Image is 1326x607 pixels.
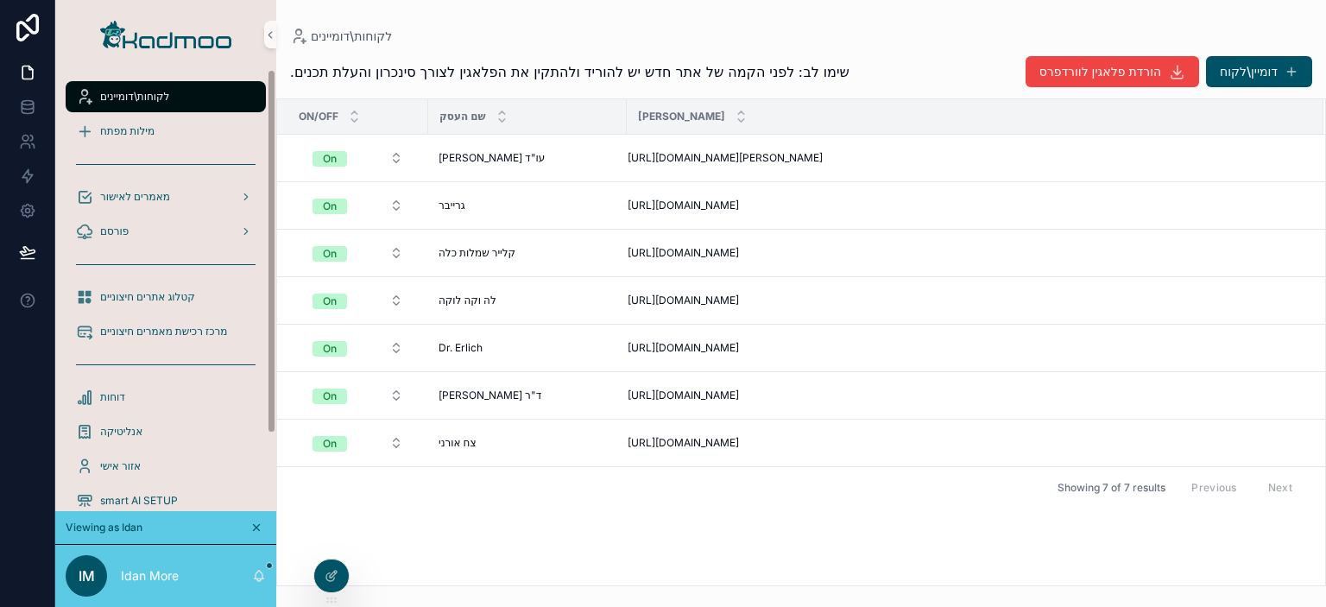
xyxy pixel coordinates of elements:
span: Showing 7 of 7 results [1058,481,1165,495]
span: שימו לב: לפני הקמה של אתר חדש יש להוריד ולהתקין את הפלאגין לצורך סינכרון והעלת תכנים. [290,61,849,82]
div: On [323,341,337,357]
a: לקוחות\דומיינים [290,28,392,45]
span: אנליטיקה [100,425,142,439]
span: עו"ד [PERSON_NAME] [439,151,545,165]
button: דומיין\לקוח [1206,56,1312,87]
span: [URL][DOMAIN_NAME] [628,341,739,355]
a: Select Button [298,379,418,412]
a: ד"ר [PERSON_NAME] [439,389,616,402]
button: Select Button [299,237,417,269]
a: [URL][DOMAIN_NAME] [628,389,1303,402]
span: לקוחות\דומיינים [311,28,392,45]
div: On [323,199,337,214]
span: [URL][DOMAIN_NAME] [628,389,739,402]
span: On/Off [299,110,338,123]
div: On [323,151,337,167]
a: Select Button [298,332,418,364]
div: On [323,389,337,404]
a: Dr. Erlich [439,341,616,355]
a: smart AI SETUP [66,485,266,516]
span: פורסם [100,224,129,238]
p: Idan More [121,567,179,585]
span: לקוחות\דומיינים [100,90,169,104]
a: צח אורני [439,436,616,450]
a: [URL][DOMAIN_NAME] [628,294,1303,307]
span: שם העסק [439,110,486,123]
span: ד"ר [PERSON_NAME] [439,389,541,402]
div: On [323,246,337,262]
span: IM [79,566,95,586]
a: Select Button [298,142,418,174]
span: מילות מפתח [100,124,155,138]
a: קטלוג אתרים חיצוניים [66,281,266,313]
a: לה וקה לוקה [439,294,616,307]
span: Viewing as Idan [66,521,142,534]
button: Select Button [299,285,417,316]
span: [PERSON_NAME] [638,110,725,123]
a: גרייבר [439,199,616,212]
a: Select Button [298,427,418,459]
button: Select Button [299,142,417,174]
button: הורדת פלאגין לוורדפרס [1026,56,1199,87]
a: Select Button [298,189,418,222]
div: scrollable content [55,69,276,511]
a: מרכז רכישת מאמרים חיצוניים [66,316,266,347]
span: [URL][DOMAIN_NAME] [628,199,739,212]
span: [URL][DOMAIN_NAME] [628,436,739,450]
a: עו"ד [PERSON_NAME] [439,151,616,165]
span: דוחות [100,390,125,404]
span: smart AI SETUP [100,494,178,508]
span: Dr. Erlich [439,341,483,355]
span: צח אורני [439,436,477,450]
a: Select Button [298,237,418,269]
span: קטלוג אתרים חיצוניים [100,290,195,304]
span: [URL][DOMAIN_NAME] [628,246,739,260]
a: מאמרים לאישור [66,181,266,212]
span: [URL][DOMAIN_NAME] [628,294,739,307]
div: On [323,294,337,309]
span: [URL][DOMAIN_NAME][PERSON_NAME] [628,151,823,165]
a: אזור אישי [66,451,266,482]
span: גרייבר [439,199,465,212]
a: אנליטיקה [66,416,266,447]
a: קלייר שמלות כלה [439,246,616,260]
span: אזור אישי [100,459,141,473]
a: לקוחות\דומיינים [66,81,266,112]
a: מילות מפתח [66,116,266,147]
span: הורדת פלאגין לוורדפרס [1039,63,1161,80]
a: דוחות [66,382,266,413]
button: Select Button [299,380,417,411]
a: [URL][DOMAIN_NAME] [628,199,1303,212]
button: Select Button [299,332,417,364]
a: [URL][DOMAIN_NAME] [628,246,1303,260]
a: [URL][DOMAIN_NAME][PERSON_NAME] [628,151,1303,165]
a: [URL][DOMAIN_NAME] [628,436,1303,450]
div: On [323,436,337,452]
span: מאמרים לאישור [100,190,170,204]
a: [URL][DOMAIN_NAME] [628,341,1303,355]
span: קלייר שמלות כלה [439,246,515,260]
a: Select Button [298,284,418,317]
span: מרכז רכישת מאמרים חיצוניים [100,325,227,338]
button: Select Button [299,190,417,221]
span: לה וקה לוקה [439,294,496,307]
a: פורסם [66,216,266,247]
img: App logo [100,21,231,48]
button: Select Button [299,427,417,458]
